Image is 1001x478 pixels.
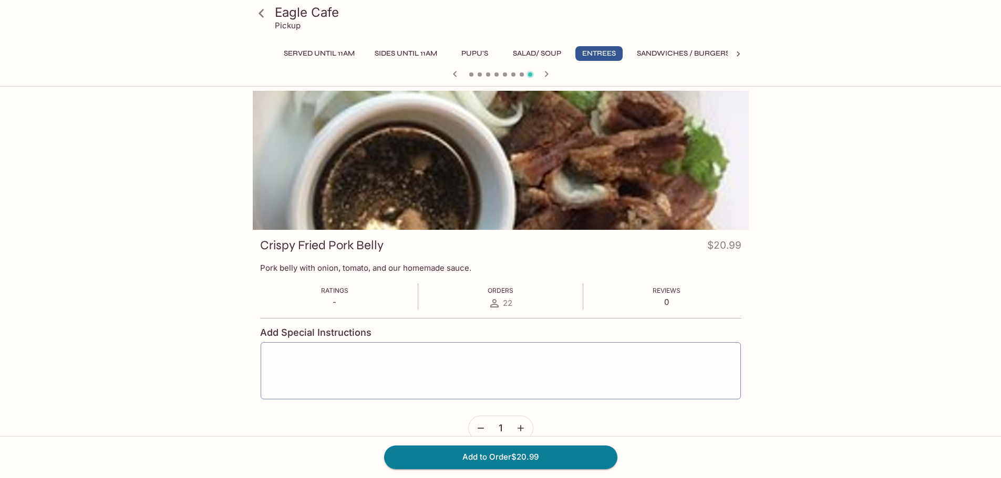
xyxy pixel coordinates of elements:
[260,327,741,338] h4: Add Special Instructions
[321,297,348,307] p: -
[653,286,680,294] span: Reviews
[260,263,741,273] p: Pork belly with onion, tomato, and our homemade sauce.
[507,46,567,61] button: Salad/ Soup
[575,46,623,61] button: Entrees
[499,422,502,434] span: 1
[260,237,384,253] h3: Crispy Fried Pork Belly
[451,46,499,61] button: Pupu's
[631,46,736,61] button: Sandwiches / Burgers
[278,46,360,61] button: Served Until 11AM
[321,286,348,294] span: Ratings
[369,46,443,61] button: Sides Until 11AM
[253,91,749,230] div: Crispy Fried Pork Belly
[503,298,512,308] span: 22
[653,297,680,307] p: 0
[488,286,513,294] span: Orders
[384,445,617,469] button: Add to Order$20.99
[275,20,301,30] p: Pickup
[275,4,745,20] h3: Eagle Cafe
[707,237,741,258] h4: $20.99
